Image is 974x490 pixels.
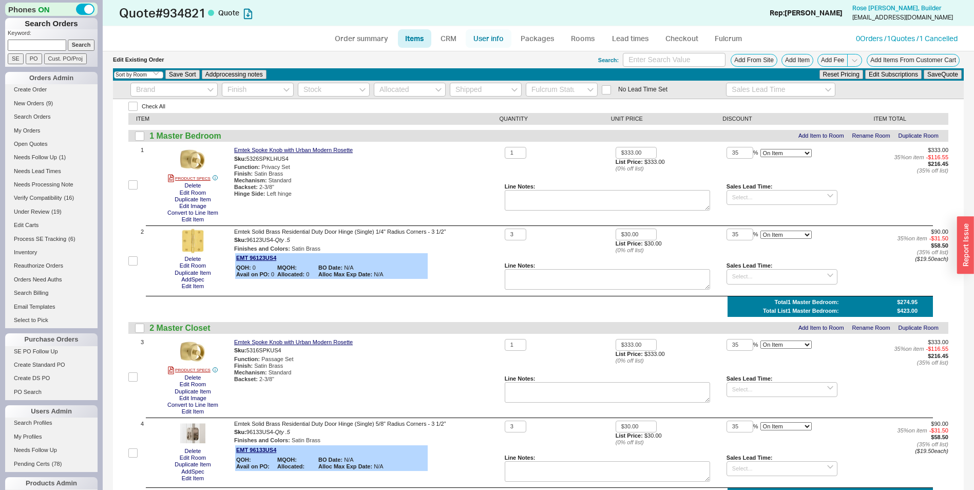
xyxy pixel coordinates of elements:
input: Stock [298,83,370,97]
a: My Profiles [5,431,98,442]
span: ( 16 ) [64,195,74,201]
button: Edit Room [177,190,209,196]
input: Select... [727,382,837,397]
button: Convert to Line Item [164,402,221,408]
span: 1 [141,147,144,223]
a: Emtek Spoke Knob with Urban Modern Rosette [234,339,353,346]
a: Search Billing [5,288,98,298]
div: Standard [234,369,501,376]
button: AddSpec [178,468,207,475]
span: $216.45 [928,161,948,167]
button: Edit Room [177,262,209,269]
a: Select to Pick [5,315,98,326]
input: SE [8,53,24,64]
span: Emtek Solid Brass Residential Duty Door Hinge (Single) 5/8" Radius Corners - 3 1/2” [234,421,446,427]
svg: open menu [827,386,833,390]
span: $58.50 [931,242,948,249]
div: Line Notes: [505,262,710,269]
b: Avail on PO: [236,463,270,469]
input: Qty [505,421,526,432]
span: Needs Follow Up [14,154,57,160]
span: 3 [141,339,144,415]
button: Rename Room [849,133,893,139]
a: PO Search [5,387,98,398]
div: ( 35 % off list) [837,167,948,174]
img: Door_Hardware_Passage_Modern_Studio_Brass_Spoke_Knob_Urban_Modern_Rosette_8316SPKUS4_RGB_web_jr0ppl [180,147,205,172]
button: Edit Item [179,283,207,290]
div: Line Notes: [505,183,710,190]
div: Sales Lead Time: [727,455,837,461]
button: Delete [182,256,204,262]
button: Edit Room [177,455,209,461]
input: Select... [727,269,837,284]
span: Needs Processing Note [14,181,73,187]
button: Delete [182,374,204,381]
svg: open menu [825,88,831,92]
span: 5326SPKLHUS4 [246,155,289,161]
a: Under Review(19) [5,206,98,217]
span: 35 % on item [897,235,927,242]
a: User info [466,29,511,48]
input: PO [26,53,42,64]
span: Add Item [785,56,810,64]
b: Allocated: [277,463,304,469]
div: Passage Set [234,356,501,363]
button: Edit Item [179,475,207,482]
span: $216.45 [928,353,948,359]
button: Duplicate Item [171,270,214,276]
input: Qty [505,229,526,240]
b: Backset : [234,184,258,190]
span: Sku: [234,237,246,243]
div: QUANTITY [499,116,610,122]
a: CRM [433,29,464,48]
span: 2 [141,229,144,293]
span: Verify Compatibility [14,195,62,201]
span: Add From Site [734,56,774,64]
a: Reauthorize Orders [5,260,98,271]
svg: open menu [587,88,594,92]
div: $423.00 [897,308,918,314]
span: Sku: [234,347,246,353]
span: 1 Master Bedroom [149,131,221,141]
div: Line Notes: [505,455,710,461]
div: 2-3/8" [234,376,501,383]
a: My Orders [5,125,98,136]
input: Fulcrum Status [526,83,598,97]
a: Rooms [564,29,602,48]
i: ( 0 % off list) [616,247,644,253]
div: Sales Lead Time: [727,262,837,269]
div: Satin Brass [234,171,501,177]
button: Edit Item [179,216,207,223]
span: Rose [PERSON_NAME] , Builder [852,4,942,12]
span: N/A [318,457,380,463]
div: Sales Lead Time: [727,183,837,190]
i: ( 0 % off list) [616,357,644,364]
button: Duplicate Item [171,461,214,468]
div: Edit Existing Order [113,56,164,63]
span: - Qty .5 [273,237,290,243]
a: Search Orders [5,111,98,122]
div: Total 1 Master Bedroom : [775,299,839,306]
span: Add Fee [821,56,844,64]
b: QOH: [236,265,251,271]
button: Add Item to Room [795,133,847,139]
b: Mechanism : [234,177,267,183]
span: ( 6 ) [68,236,75,242]
div: Standard [234,177,501,184]
button: Delete [182,448,204,455]
a: PRODUCT SPECS [168,174,211,182]
input: Select... [727,461,837,476]
b: Backset : [234,376,258,382]
a: Create Standard PO [5,360,98,370]
span: $333.00 [928,147,948,153]
b: BO Date: [318,265,342,271]
h1: Search Orders [5,18,98,29]
a: Pending Certs(78) [5,459,98,469]
span: 0 [236,265,277,271]
div: ( 35 % off list) [837,360,948,366]
span: Sku: [234,429,246,435]
a: Inventory [5,247,98,258]
div: Satin Brass [234,363,501,369]
svg: open menu [511,88,518,92]
span: Sku: [234,155,246,161]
